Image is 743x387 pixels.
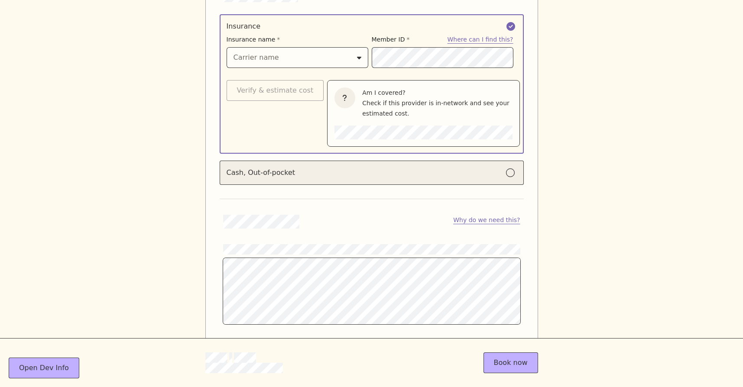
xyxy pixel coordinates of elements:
p: Check if this provider is in-network and see your estimated cost. [362,98,513,119]
p: Am I covered? [362,87,513,98]
label: Insurance name [227,35,280,44]
div: Insurance options [220,14,524,185]
button: open menu [227,47,368,68]
button: Insurance [227,80,324,101]
div: Insurance [227,21,261,32]
input: Insurance [372,47,513,68]
button: Where can I find this? Member ID [447,35,513,44]
button: Book now [483,352,538,373]
div: Update payment information [223,258,520,324]
div: Carrier name [234,52,279,63]
label: Member ID [372,35,410,44]
button: Why do we need this? [453,216,520,224]
div: Cash, Out-of-pocket [227,168,295,178]
label: Insurance [220,14,524,154]
button: Open Dev Info [9,358,79,378]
